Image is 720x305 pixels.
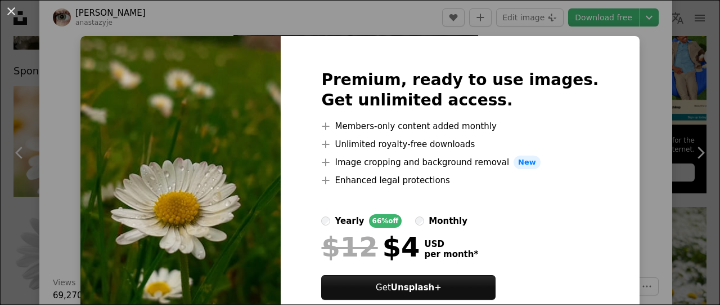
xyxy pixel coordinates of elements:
button: GetUnsplash+ [321,275,496,300]
h2: Premium, ready to use images. Get unlimited access. [321,70,598,110]
div: $4 [321,232,420,262]
span: per month * [424,249,478,259]
div: 66% off [369,214,402,228]
span: USD [424,239,478,249]
div: yearly [335,214,364,228]
li: Image cropping and background removal [321,156,598,169]
span: $12 [321,232,377,262]
input: yearly66%off [321,216,330,226]
span: New [514,156,541,169]
li: Unlimited royalty-free downloads [321,138,598,151]
strong: Unsplash+ [391,282,442,293]
li: Enhanced legal protections [321,174,598,187]
div: monthly [429,214,467,228]
input: monthly [415,216,424,226]
li: Members-only content added monthly [321,120,598,133]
